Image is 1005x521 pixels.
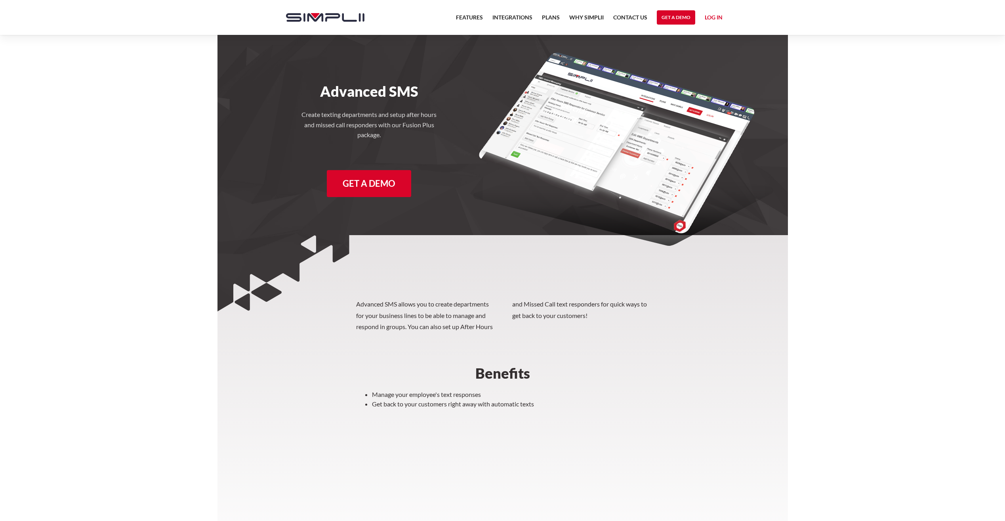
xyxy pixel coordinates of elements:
h1: Advanced SMS [278,82,461,100]
h2: Benefits [356,366,649,380]
li: Get back to your customers right away with automatic texts [372,399,649,409]
a: Contact US [613,13,647,27]
a: Get a Demo [657,10,695,25]
a: Why Simplii [569,13,604,27]
a: Integrations [492,13,532,27]
img: Simplii [286,13,364,22]
p: Advanced SMS allows you to create departments for your business lines to be able to manage and re... [356,299,649,333]
a: Get a Demo [327,170,411,197]
li: Manage your employee's text responses [372,390,649,399]
a: Plans [542,13,560,27]
h4: Create texting departments and setup after hours and missed call responders with our Fusion Plus ... [298,109,441,140]
a: Features [456,13,483,27]
a: Log in [705,13,723,25]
